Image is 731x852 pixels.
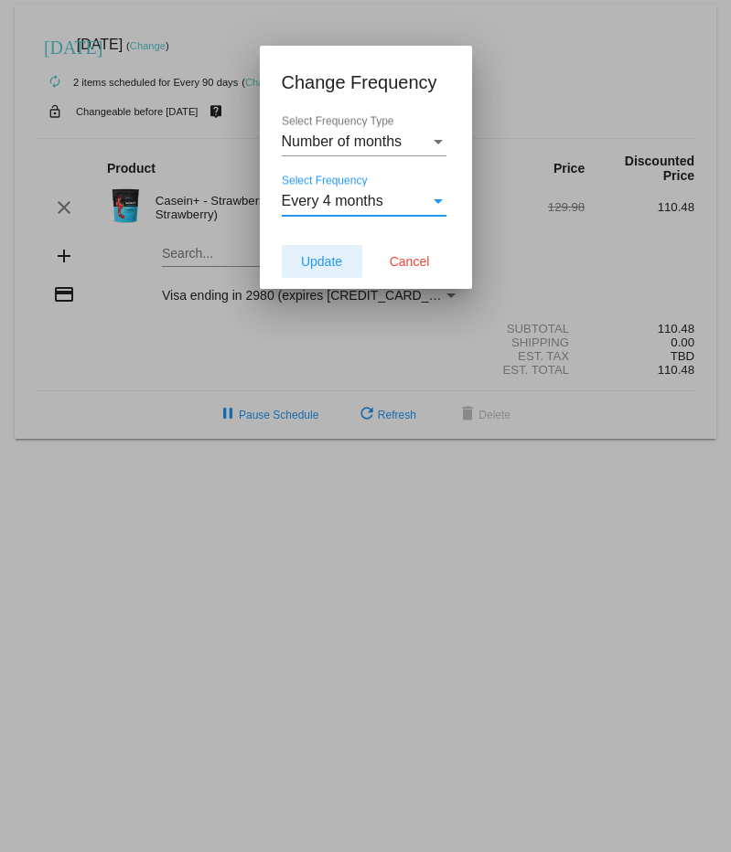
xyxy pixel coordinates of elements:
mat-select: Select Frequency [282,193,446,209]
button: Cancel [370,245,450,278]
span: Number of months [282,133,403,149]
h1: Change Frequency [282,68,450,97]
mat-select: Select Frequency Type [282,133,446,150]
span: Cancel [390,254,430,269]
span: Every 4 months [282,193,383,208]
button: Update [282,245,362,278]
span: Update [301,254,342,269]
